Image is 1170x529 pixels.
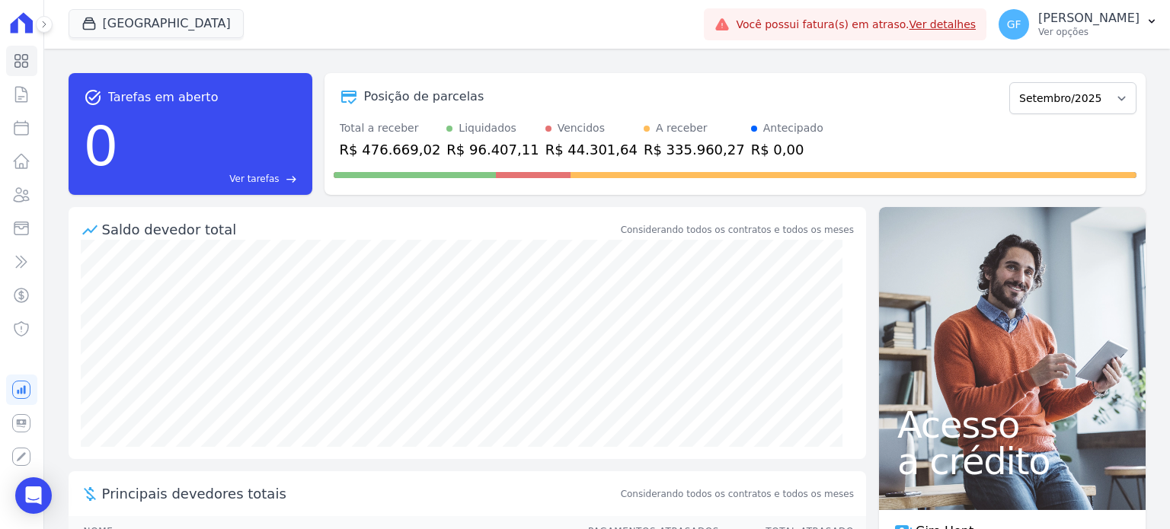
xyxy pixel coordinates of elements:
[986,3,1170,46] button: GF [PERSON_NAME] Ver opções
[108,88,219,107] span: Tarefas em aberto
[124,172,296,186] a: Ver tarefas east
[621,487,854,501] span: Considerando todos os contratos e todos os meses
[340,120,441,136] div: Total a receber
[558,120,605,136] div: Vencidos
[656,120,708,136] div: A receber
[897,443,1127,480] span: a crédito
[286,174,297,185] span: east
[69,9,244,38] button: [GEOGRAPHIC_DATA]
[102,483,618,504] span: Principais devedores totais
[84,88,102,107] span: task_alt
[897,406,1127,443] span: Acesso
[909,18,977,30] a: Ver detalhes
[15,477,52,514] div: Open Intercom Messenger
[84,107,119,186] div: 0
[545,139,638,160] div: R$ 44.301,64
[229,172,279,186] span: Ver tarefas
[1007,19,1021,30] span: GF
[102,219,618,240] div: Saldo devedor total
[446,139,539,160] div: R$ 96.407,11
[751,139,823,160] div: R$ 0,00
[621,223,854,237] div: Considerando todos os contratos e todos os meses
[364,88,484,106] div: Posição de parcelas
[340,139,441,160] div: R$ 476.669,02
[459,120,516,136] div: Liquidados
[763,120,823,136] div: Antecipado
[736,17,976,33] span: Você possui fatura(s) em atraso.
[1038,11,1140,26] p: [PERSON_NAME]
[644,139,745,160] div: R$ 335.960,27
[1038,26,1140,38] p: Ver opções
